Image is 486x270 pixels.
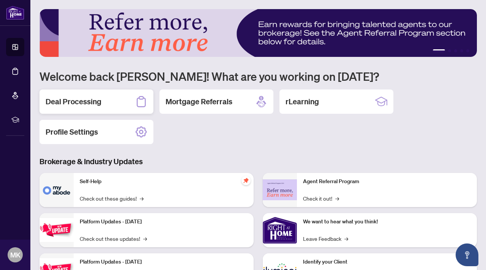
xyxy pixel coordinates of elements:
p: We want to hear what you think! [303,218,471,226]
h2: rLearning [286,96,319,107]
button: 3 [454,49,457,52]
img: We want to hear what you think! [263,213,297,247]
p: Platform Updates - [DATE] [80,218,248,226]
p: Agent Referral Program [303,177,471,186]
p: Self-Help [80,177,248,186]
h1: Welcome back [PERSON_NAME]! What are you working on [DATE]? [39,69,477,83]
span: → [335,194,339,202]
h3: Brokerage & Industry Updates [39,156,477,167]
a: Check out these guides!→ [80,194,144,202]
span: → [140,194,144,202]
p: Platform Updates - [DATE] [80,258,248,266]
img: Agent Referral Program [263,179,297,200]
button: 1 [433,49,445,52]
button: 5 [466,49,469,52]
img: Self-Help [39,173,74,207]
span: → [344,234,348,243]
button: 4 [460,49,463,52]
button: 2 [448,49,451,52]
p: Identify your Client [303,258,471,266]
img: Platform Updates - July 21, 2025 [39,218,74,242]
button: Open asap [456,243,478,266]
h2: Profile Settings [46,127,98,137]
a: Check out these updates!→ [80,234,147,243]
img: logo [6,6,24,20]
img: Slide 0 [39,9,477,57]
h2: Mortgage Referrals [166,96,232,107]
span: → [143,234,147,243]
a: Leave Feedback→ [303,234,348,243]
h2: Deal Processing [46,96,101,107]
a: Check it out!→ [303,194,339,202]
span: MK [10,250,21,260]
span: pushpin [241,176,251,185]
